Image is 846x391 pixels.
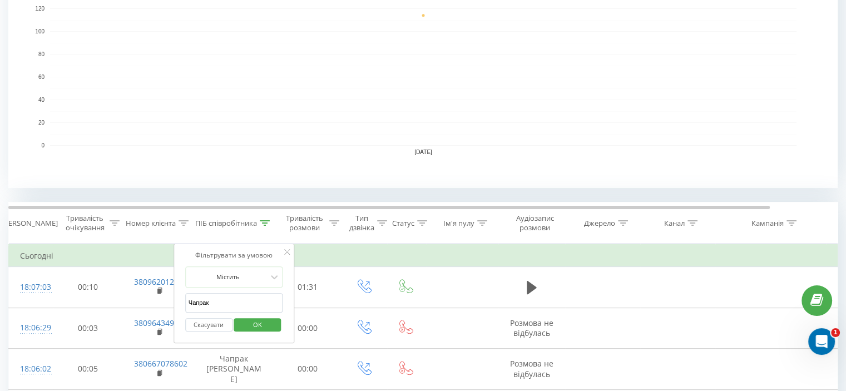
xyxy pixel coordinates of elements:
div: [PERSON_NAME] [2,219,58,228]
text: 20 [38,120,45,126]
a: 380962012259 [134,276,187,287]
text: 60 [38,74,45,80]
button: Скасувати [185,318,232,332]
td: 00:10 [53,267,123,308]
iframe: Intercom live chat [808,328,835,355]
div: Тривалість розмови [283,214,326,232]
div: Тривалість очікування [63,214,107,232]
td: 00:00 [273,349,343,390]
a: 380964349161 [134,318,187,328]
div: 18:06:29 [20,317,42,339]
div: Канал [664,219,685,228]
td: Чапрак [PERSON_NAME] [195,349,273,390]
div: 18:07:03 [20,276,42,298]
div: Ім'я пулу [443,219,474,228]
div: Кампанія [751,219,784,228]
div: Тип дзвінка [349,214,374,232]
td: 01:31 [273,267,343,308]
div: Джерело [584,219,615,228]
td: 00:05 [53,349,123,390]
span: OK [242,316,273,333]
td: 00:03 [53,308,123,349]
div: ПІБ співробітника [195,219,257,228]
div: Аудіозапис розмови [508,214,562,232]
text: 120 [35,6,44,12]
text: [DATE] [414,149,432,155]
div: Номер клієнта [126,219,176,228]
button: OK [234,318,281,332]
div: 18:06:02 [20,358,42,380]
td: 00:00 [273,308,343,349]
text: 100 [35,28,44,34]
span: 1 [831,328,840,337]
input: Введіть значення [185,293,283,313]
text: 0 [41,142,44,149]
div: Фільтрувати за умовою [185,250,283,261]
a: 380667078602 [134,358,187,369]
div: Статус [392,219,414,228]
text: 40 [38,97,45,103]
span: Розмова не відбулась [510,358,553,379]
span: Розмова не відбулась [510,318,553,338]
text: 80 [38,51,45,57]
